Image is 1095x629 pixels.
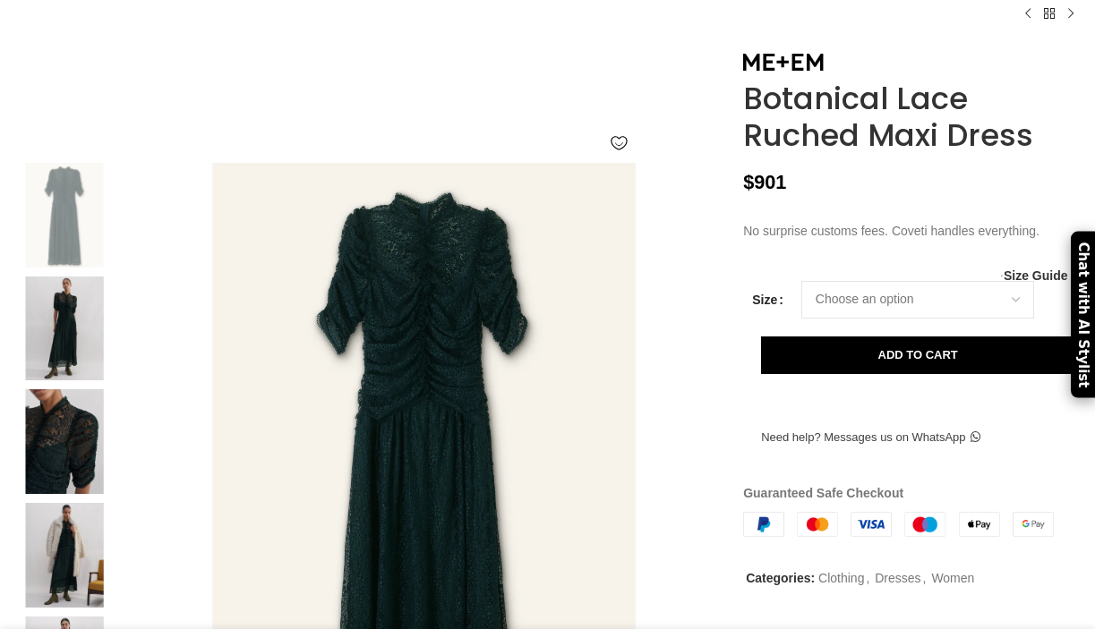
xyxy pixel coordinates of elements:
span: , [866,568,869,588]
span: $ [743,171,754,193]
img: guaranteed-safe-checkout-bordered.j [743,512,1054,537]
strong: Guaranteed Safe Checkout [743,486,903,500]
img: Me and Em [743,54,824,71]
img: Me and Em dresses [10,276,119,381]
a: Previous product [1017,3,1039,24]
label: Size [752,290,783,310]
p: No surprise customs fees. Coveti handles everything. [743,221,1081,241]
button: Add to cart [761,336,1074,374]
span: Categories: [746,571,815,585]
span: , [923,568,927,588]
a: Women [931,571,974,585]
a: Dresses [875,571,920,585]
a: Clothing [818,571,864,585]
h1: Botanical Lace Ruched Maxi Dress [743,81,1081,154]
a: Next product [1060,3,1082,24]
img: Me and Em dress [10,503,119,608]
bdi: 901 [743,171,786,193]
img: Me and Em dress [10,163,119,268]
img: Me and Em collection [10,389,119,494]
a: Need help? Messages us on WhatsApp [743,419,997,456]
